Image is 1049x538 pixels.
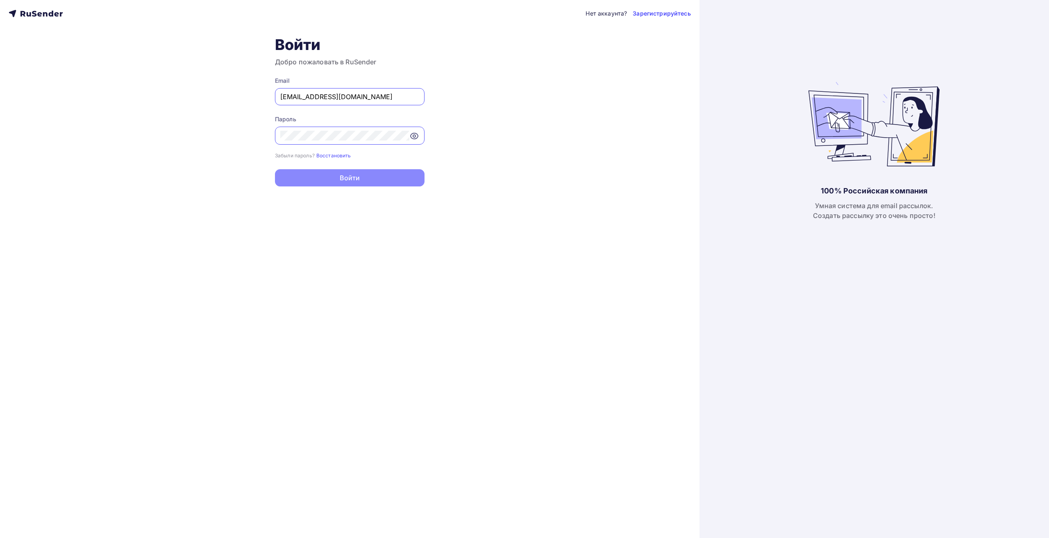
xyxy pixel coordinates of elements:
div: Email [275,77,425,85]
div: 100% Российская компания [821,186,927,196]
div: Умная система для email рассылок. Создать рассылку это очень просто! [813,201,935,220]
h3: Добро пожаловать в RuSender [275,57,425,67]
small: Забыли пароль? [275,152,315,159]
h1: Войти [275,36,425,54]
a: Зарегистрируйтесь [633,9,690,18]
input: Укажите свой email [280,92,419,102]
div: Нет аккаунта? [586,9,627,18]
a: Восстановить [316,152,351,159]
button: Войти [275,169,425,186]
div: Пароль [275,115,425,123]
